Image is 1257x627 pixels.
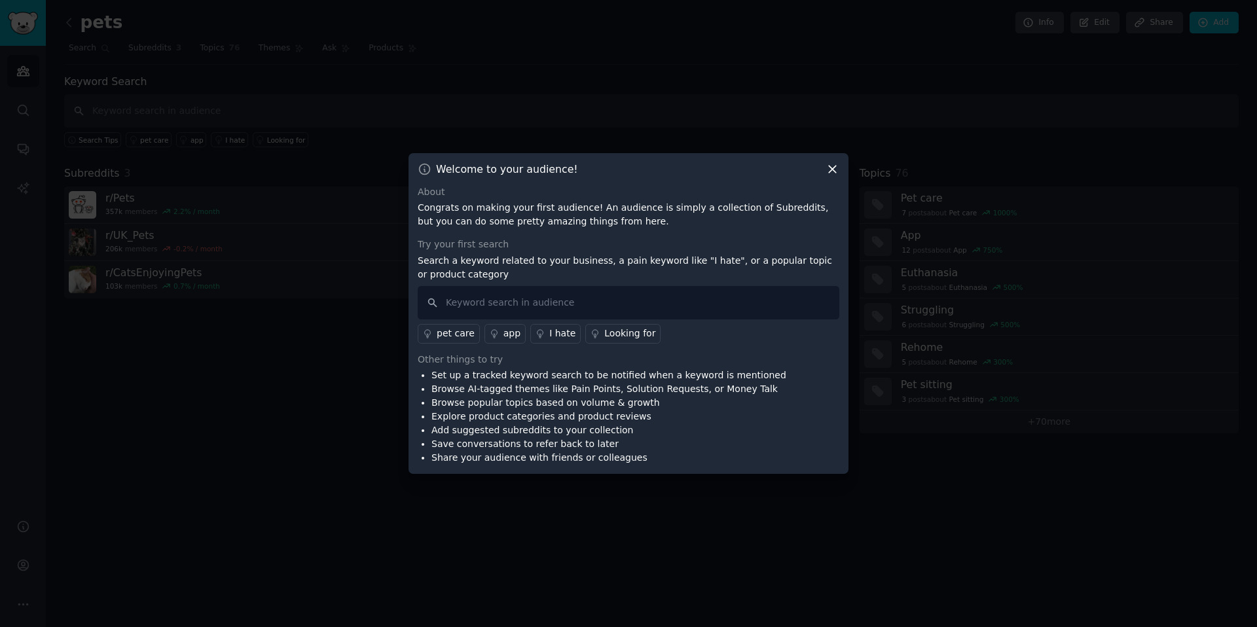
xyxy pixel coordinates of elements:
[585,324,661,344] a: Looking for
[484,324,526,344] a: app
[503,327,520,340] div: app
[418,324,480,344] a: pet care
[431,423,786,437] li: Add suggested subreddits to your collection
[436,162,578,176] h3: Welcome to your audience!
[418,238,839,251] div: Try your first search
[431,368,786,382] li: Set up a tracked keyword search to be notified when a keyword is mentioned
[418,254,839,281] p: Search a keyword related to your business, a pain keyword like "I hate", or a popular topic or pr...
[549,327,575,340] div: I hate
[418,286,839,319] input: Keyword search in audience
[530,324,581,344] a: I hate
[431,410,786,423] li: Explore product categories and product reviews
[437,327,475,340] div: pet care
[418,353,839,367] div: Other things to try
[431,382,786,396] li: Browse AI-tagged themes like Pain Points, Solution Requests, or Money Talk
[431,396,786,410] li: Browse popular topics based on volume & growth
[431,437,786,451] li: Save conversations to refer back to later
[418,185,839,199] div: About
[604,327,655,340] div: Looking for
[418,201,839,228] p: Congrats on making your first audience! An audience is simply a collection of Subreddits, but you...
[431,451,786,465] li: Share your audience with friends or colleagues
